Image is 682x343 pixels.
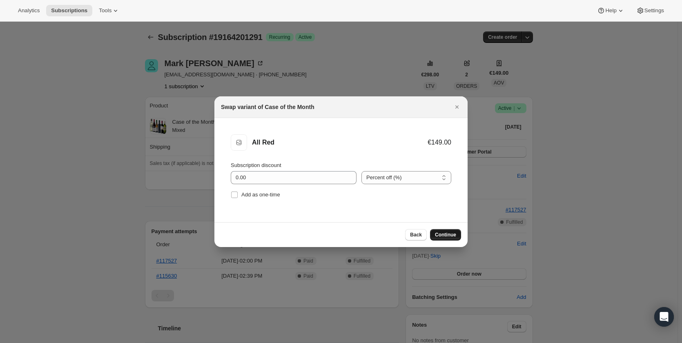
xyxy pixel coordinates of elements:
[410,232,422,238] span: Back
[241,192,280,198] span: Add as one-time
[252,138,428,147] div: All Red
[654,307,674,327] div: Open Intercom Messenger
[46,5,92,16] button: Subscriptions
[428,138,451,147] div: €149.00
[631,5,669,16] button: Settings
[435,232,456,238] span: Continue
[99,7,111,14] span: Tools
[13,5,45,16] button: Analytics
[592,5,629,16] button: Help
[231,162,281,168] span: Subscription discount
[451,101,463,113] button: Close
[94,5,125,16] button: Tools
[51,7,87,14] span: Subscriptions
[18,7,40,14] span: Analytics
[221,103,314,111] h2: Swap variant of Case of the Month
[644,7,664,14] span: Settings
[405,229,427,241] button: Back
[605,7,616,14] span: Help
[430,229,461,241] button: Continue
